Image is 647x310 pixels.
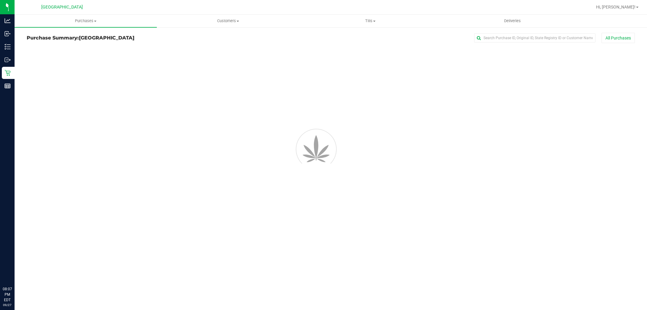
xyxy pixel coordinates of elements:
input: Search Purchase ID, Original ID, State Registry ID or Customer Name... [474,33,595,43]
span: Customers [157,18,299,24]
a: Customers [157,15,299,27]
span: [GEOGRAPHIC_DATA] [41,5,83,10]
inline-svg: Inbound [5,31,11,37]
a: Purchases [15,15,157,27]
span: Deliveries [496,18,529,24]
inline-svg: Retail [5,70,11,76]
inline-svg: Reports [5,83,11,89]
h3: Purchase Summary: [27,35,229,41]
span: Tills [299,18,441,24]
inline-svg: Analytics [5,18,11,24]
span: Hi, [PERSON_NAME]! [596,5,635,9]
button: All Purchases [602,33,635,43]
span: Purchases [15,18,157,24]
a: Deliveries [441,15,584,27]
inline-svg: Outbound [5,57,11,63]
p: 09/27 [3,303,12,307]
span: [GEOGRAPHIC_DATA] [79,35,134,41]
inline-svg: Inventory [5,44,11,50]
a: Tills [299,15,441,27]
p: 08:07 PM EDT [3,286,12,303]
